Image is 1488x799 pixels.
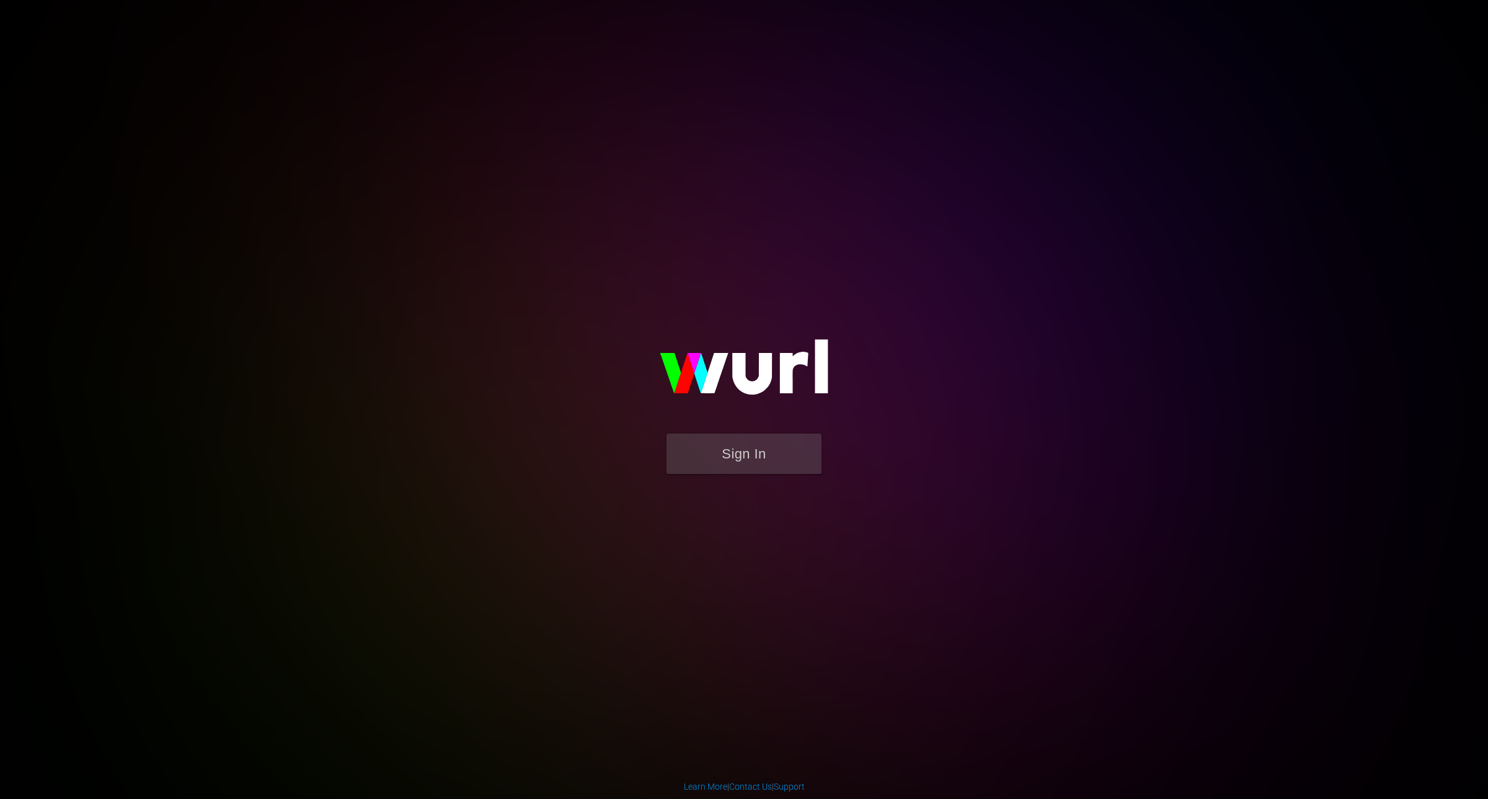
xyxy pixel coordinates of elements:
a: Learn More [684,782,727,792]
img: wurl-logo-on-black-223613ac3d8ba8fe6dc639794a292ebdb59501304c7dfd60c99c58986ef67473.svg [620,313,868,433]
button: Sign In [666,434,821,474]
a: Contact Us [729,782,772,792]
div: | | [684,780,805,793]
a: Support [774,782,805,792]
